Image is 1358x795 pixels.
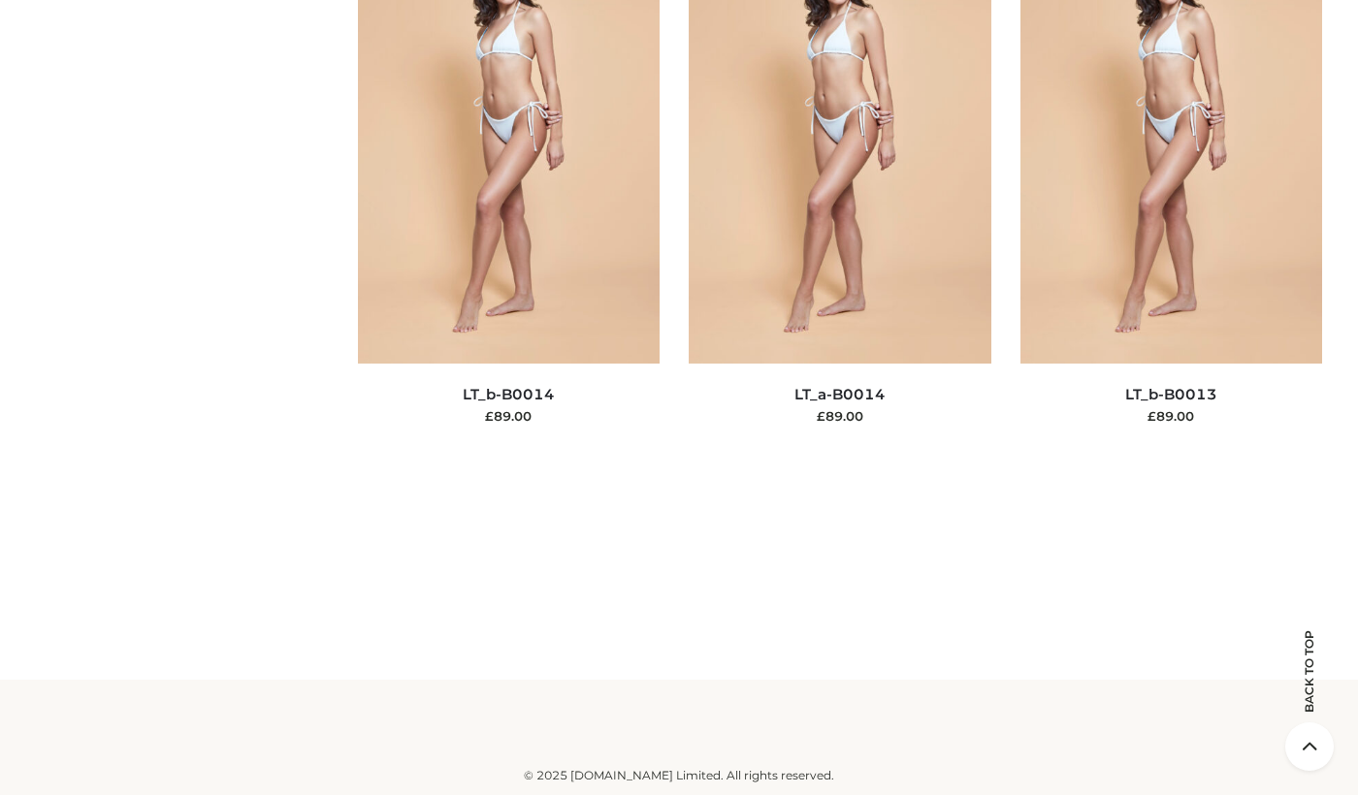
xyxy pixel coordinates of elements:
a: LT_b-B0014 [463,385,555,403]
span: £ [817,408,825,424]
a: LT_a-B0014 [794,385,886,403]
span: £ [1148,408,1156,424]
bdi: 89.00 [485,408,532,424]
bdi: 89.00 [817,408,863,424]
div: © 2025 [DOMAIN_NAME] Limited. All rights reserved. [36,766,1322,785]
span: £ [485,408,494,424]
bdi: 89.00 [1148,408,1194,424]
a: LT_b-B0013 [1125,385,1217,403]
span: Back to top [1285,664,1334,713]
